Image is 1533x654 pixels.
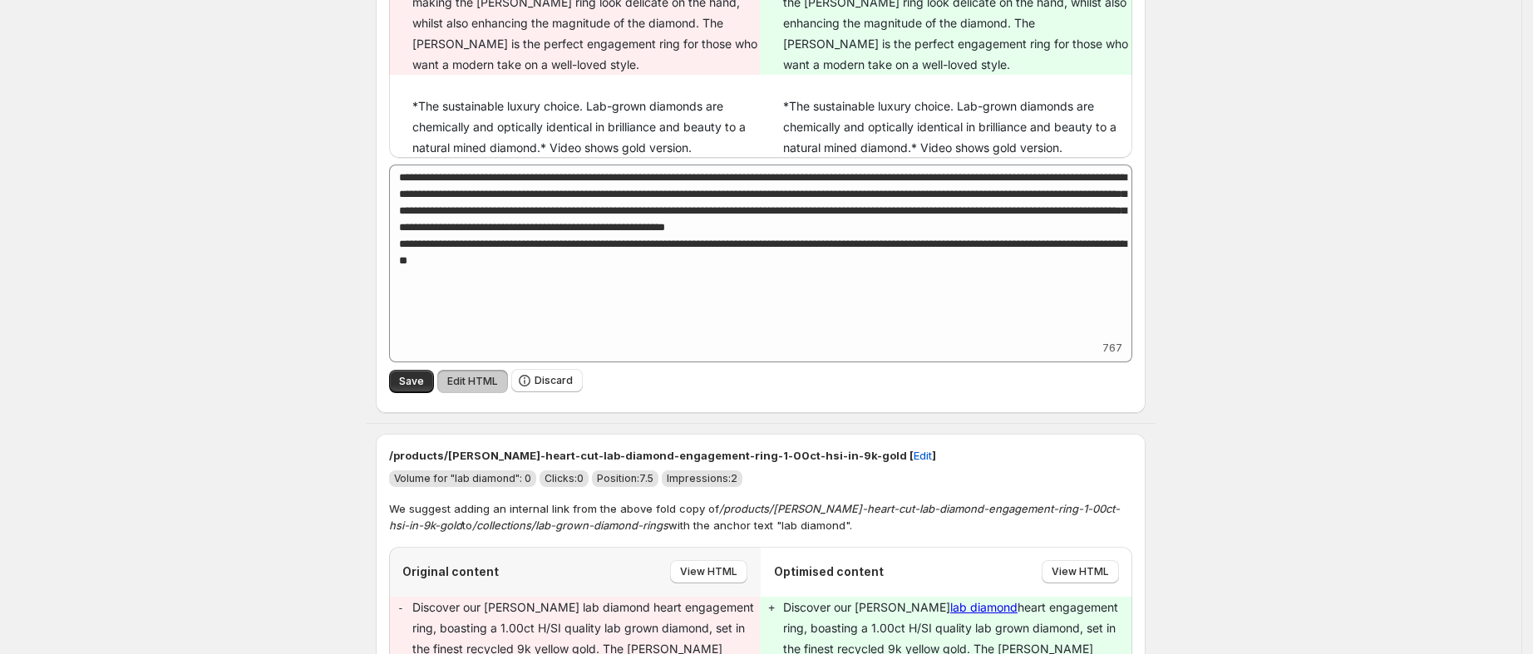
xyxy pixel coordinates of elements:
span: Position: 7.5 [597,472,653,484]
div: *The sustainable luxury choice. Lab-grown diamonds are chemically and optically identical in bril... [783,75,1132,158]
span: Save [399,375,424,388]
p: We suggest adding an internal link from the above fold copy of to with the anchor text "lab diamo... [389,500,1132,534]
span: View HTML [680,565,737,578]
span: Edit HTML [447,375,498,388]
span: Volume for "lab diamond": 0 [394,472,531,484]
a: lab diamond [950,600,1018,614]
span: Impressions: 2 [667,472,737,484]
button: View HTML [670,560,747,583]
div: *The sustainable luxury choice. Lab-grown diamonds are chemically and optically identical in bril... [412,75,760,158]
button: Edit [904,442,942,469]
span: Edit [914,447,932,464]
em: /collections/lab-grown-diamond-rings [472,519,668,532]
p: /products/[PERSON_NAME]-heart-cut-lab-diamond-engagement-ring-1-00ct-hsi-in-9k-gold [ ] [389,447,1132,464]
button: View HTML [1042,560,1119,583]
span: View HTML [1052,565,1109,578]
pre: - [397,597,404,618]
p: Optimised content [774,563,884,580]
button: Save [389,370,434,393]
em: /products/[PERSON_NAME]-heart-cut-lab-diamond-engagement-ring-1-00ct-hsi-in-9k-gold [389,502,1120,532]
pre: + [768,597,775,618]
span: Discard [535,374,573,387]
button: Edit HTML [437,370,508,393]
button: Discard [511,369,583,392]
span: Clicks: 0 [545,472,584,484]
p: Original content [402,563,499,580]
